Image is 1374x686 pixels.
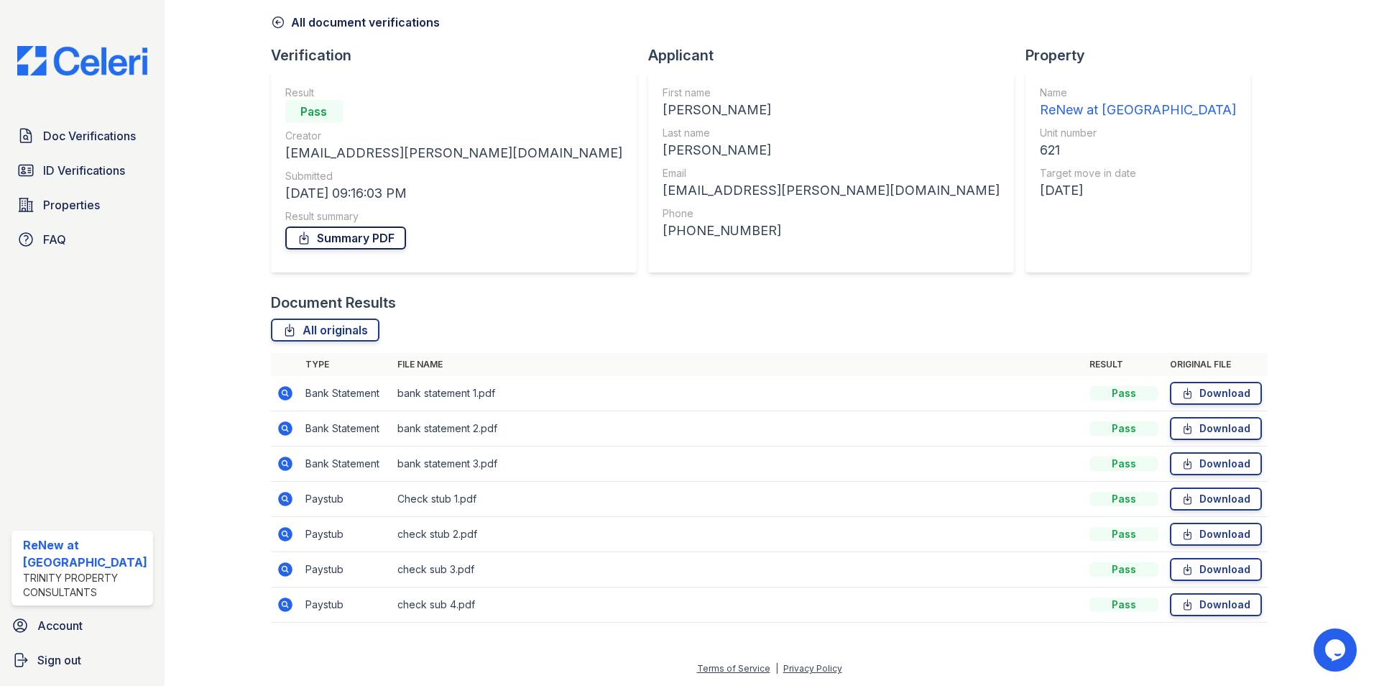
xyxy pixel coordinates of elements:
div: First name [663,86,1000,100]
div: Property [1025,45,1262,65]
div: [EMAIL_ADDRESS][PERSON_NAME][DOMAIN_NAME] [663,180,1000,201]
div: Submitted [285,169,622,183]
div: | [775,663,778,674]
a: Download [1170,593,1262,616]
div: Email [663,166,1000,180]
iframe: chat widget [1314,628,1360,672]
div: Unit number [1040,126,1236,140]
div: Pass [1089,492,1158,506]
div: Result [285,86,622,100]
a: Download [1170,523,1262,546]
td: bank statement 3.pdf [392,447,1084,482]
a: All originals [271,319,379,342]
td: check sub 4.pdf [392,587,1084,623]
div: [PERSON_NAME] [663,140,1000,160]
div: Creator [285,129,622,143]
div: Pass [1089,527,1158,541]
div: Target move in date [1040,166,1236,180]
div: Pass [1089,457,1158,471]
a: Doc Verifications [11,122,153,150]
a: Download [1170,382,1262,405]
span: ID Verifications [43,162,125,179]
div: Name [1040,86,1236,100]
div: Document Results [271,293,396,313]
div: Applicant [648,45,1025,65]
td: bank statement 2.pdf [392,411,1084,447]
a: Account [6,611,159,640]
div: Verification [271,45,648,65]
a: FAQ [11,225,153,254]
span: Sign out [37,651,81,669]
td: check stub 2.pdf [392,517,1084,552]
div: Pass [1089,562,1158,577]
a: Download [1170,558,1262,581]
div: ReNew at [GEOGRAPHIC_DATA] [23,536,147,571]
td: Paystub [300,587,392,623]
div: [DATE] [1040,180,1236,201]
th: Result [1084,353,1164,376]
td: Bank Statement [300,376,392,411]
a: All document verifications [271,14,440,31]
a: Name ReNew at [GEOGRAPHIC_DATA] [1040,86,1236,120]
div: Last name [663,126,1000,140]
div: Trinity Property Consultants [23,571,147,600]
div: [PERSON_NAME] [663,100,1000,120]
div: Result summary [285,209,622,224]
a: ID Verifications [11,156,153,185]
td: Bank Statement [300,447,392,482]
td: Paystub [300,552,392,587]
div: ReNew at [GEOGRAPHIC_DATA] [1040,100,1236,120]
a: Summary PDF [285,227,406,250]
div: Pass [1089,421,1158,436]
span: Account [37,617,83,634]
a: Download [1170,452,1262,475]
img: CE_Logo_Blue-a8612792a0a2168367f1c8372b55b34899dd931a85d93a1a3d3e32e68fde9ad4.png [6,46,159,76]
th: Original file [1164,353,1268,376]
div: Pass [285,100,343,123]
td: check sub 3.pdf [392,552,1084,587]
td: bank statement 1.pdf [392,376,1084,411]
div: [PHONE_NUMBER] [663,221,1000,241]
td: Paystub [300,482,392,517]
a: Sign out [6,646,159,674]
div: 621 [1040,140,1236,160]
td: Check stub 1.pdf [392,482,1084,517]
div: [DATE] 09:16:03 PM [285,183,622,203]
a: Terms of Service [697,663,770,674]
a: Privacy Policy [783,663,842,674]
th: File name [392,353,1084,376]
div: Pass [1089,598,1158,612]
td: Bank Statement [300,411,392,447]
div: [EMAIL_ADDRESS][PERSON_NAME][DOMAIN_NAME] [285,143,622,163]
div: Phone [663,206,1000,221]
span: Properties [43,196,100,214]
span: Doc Verifications [43,127,136,145]
a: Download [1170,417,1262,440]
td: Paystub [300,517,392,552]
div: Pass [1089,386,1158,401]
a: Download [1170,488,1262,511]
th: Type [300,353,392,376]
span: FAQ [43,231,66,248]
a: Properties [11,191,153,219]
